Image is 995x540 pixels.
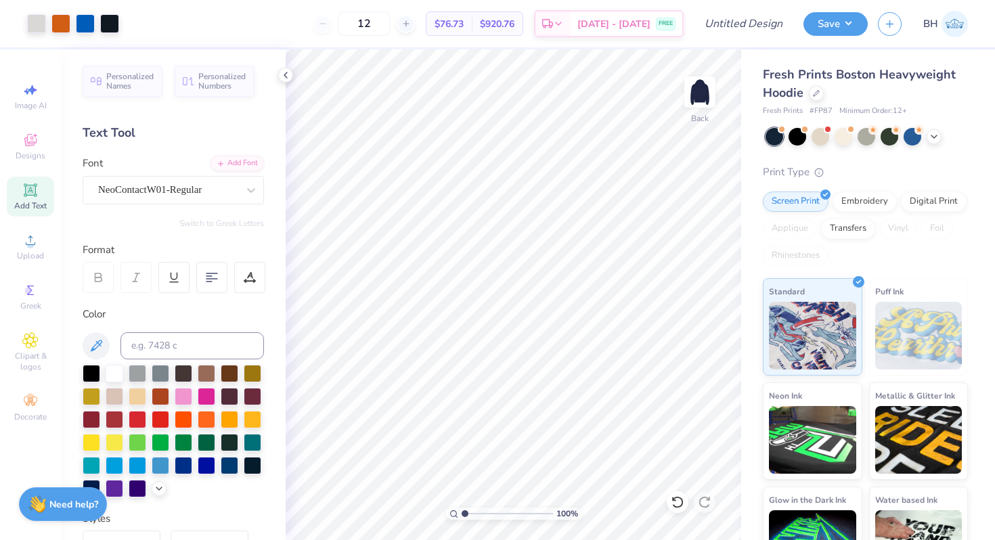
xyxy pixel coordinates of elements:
span: FREE [659,19,673,28]
div: Print Type [763,164,968,180]
div: Vinyl [879,219,917,239]
div: Format [83,242,265,258]
span: Image AI [15,100,47,111]
span: Fresh Prints [763,106,803,117]
div: Add Font [211,156,264,171]
span: Personalized Names [106,72,154,91]
button: Save [803,12,868,36]
button: Switch to Greek Letters [179,218,264,229]
img: Metallic & Glitter Ink [875,406,963,474]
span: Upload [17,250,44,261]
span: Water based Ink [875,493,937,507]
div: Embroidery [833,192,897,212]
img: Bella Henkels [942,11,968,37]
img: Puff Ink [875,302,963,369]
span: Greek [20,300,41,311]
span: # FP87 [810,106,833,117]
img: Neon Ink [769,406,856,474]
div: Color [83,307,264,322]
span: BH [923,16,938,32]
span: Fresh Prints Boston Heavyweight Hoodie [763,66,956,101]
span: Metallic & Glitter Ink [875,388,955,403]
div: Styles [83,511,264,526]
img: Back [686,78,713,106]
span: Standard [769,284,805,298]
div: Foil [921,219,953,239]
div: Screen Print [763,192,828,212]
div: Text Tool [83,124,264,142]
span: $76.73 [435,17,464,31]
span: $920.76 [480,17,514,31]
span: Decorate [14,411,47,422]
span: Minimum Order: 12 + [839,106,907,117]
span: Designs [16,150,45,161]
span: [DATE] - [DATE] [577,17,650,31]
span: Clipart & logos [7,351,54,372]
img: Standard [769,302,856,369]
input: – – [338,12,391,36]
div: Rhinestones [763,246,828,266]
span: Puff Ink [875,284,904,298]
label: Font [83,156,103,171]
span: Glow in the Dark Ink [769,493,846,507]
span: Add Text [14,200,47,211]
div: Back [691,112,709,125]
strong: Need help? [49,498,98,511]
div: Transfers [821,219,875,239]
span: Neon Ink [769,388,802,403]
div: Digital Print [901,192,967,212]
input: e.g. 7428 c [120,332,264,359]
div: Applique [763,219,817,239]
a: BH [923,11,968,37]
input: Untitled Design [694,10,793,37]
span: 100 % [556,508,578,520]
span: Personalized Numbers [198,72,246,91]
